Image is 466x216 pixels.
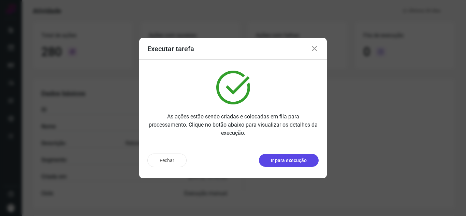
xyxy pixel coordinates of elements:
h3: Executar tarefa [147,45,194,53]
p: As ações estão sendo criadas e colocadas em fila para processamento. Clique no botão abaixo para ... [147,113,319,137]
button: Ir para execução [259,154,319,167]
p: Ir para execução [271,157,307,164]
img: verified.svg [216,71,250,104]
button: Fechar [147,154,187,167]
